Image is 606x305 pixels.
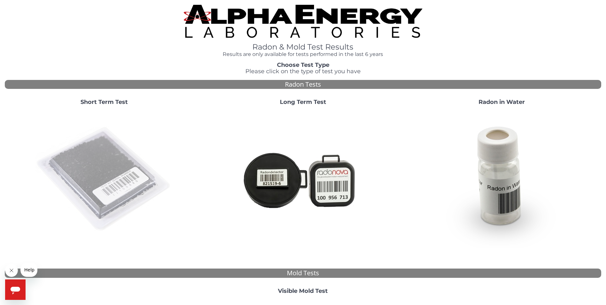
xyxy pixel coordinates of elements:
[5,269,601,278] div: Mold Tests
[184,51,422,57] h4: Results are only available for tests performed in the last 6 years
[479,98,525,106] strong: Radon in Water
[234,111,372,248] img: Radtrak2vsRadtrak3.jpg
[245,68,361,75] span: Please click on the type of test you have
[81,98,128,106] strong: Short Term Test
[35,111,173,248] img: ShortTerm.jpg
[184,43,422,51] h1: Radon & Mold Test Results
[5,279,26,300] iframe: Button to launch messaging window
[5,264,18,277] iframe: Close message
[20,263,37,277] iframe: Message from company
[277,61,329,68] strong: Choose Test Type
[278,287,328,294] strong: Visible Mold Test
[184,5,422,38] img: TightCrop.jpg
[433,111,571,248] img: RadoninWater.jpg
[5,80,601,89] div: Radon Tests
[280,98,326,106] strong: Long Term Test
